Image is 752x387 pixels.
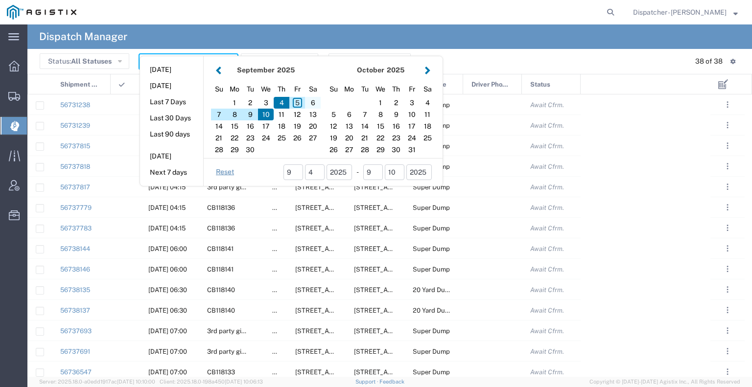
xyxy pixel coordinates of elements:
a: 56738137 [60,307,90,314]
span: Await Cfrm. [530,163,564,170]
span: 23626 Foresthill Rd, Foresthill, California, United States [354,286,451,294]
span: 20 Yard Dump Truck [413,307,473,314]
a: 56738135 [60,286,90,294]
span: false [272,307,287,314]
div: Thursday [274,82,289,97]
div: 6 [341,109,357,120]
span: Dispatcher - Cameron Bowman [633,7,727,18]
span: false [272,245,287,252]
span: Super Dump [413,348,450,355]
a: 56731239 [60,122,90,129]
div: 20 [305,120,321,132]
span: CB118133 [207,368,235,376]
input: dd [305,164,325,180]
div: 31 [404,144,420,156]
button: ... [721,139,734,153]
span: Copyright © [DATE]-[DATE] Agistix Inc., All Rights Reserved [589,378,740,386]
span: . . . [727,325,728,337]
div: 23 [242,132,258,144]
span: Await Cfrm. [530,327,564,335]
span: 2601 Hwy 49, Cool, California, 95614, United States [295,286,393,294]
span: 23626 Foresthill Rd, Foresthill, California, United States [354,307,451,314]
span: Await Cfrm. [530,142,564,150]
button: ... [721,324,734,338]
div: 4 [420,97,435,109]
input: dd [385,164,404,180]
div: 14 [211,120,227,132]
div: 21 [357,132,373,144]
h4: Dispatch Manager [39,24,127,49]
span: 5365 Clark Rd, Paradise, California, 95969, United States [295,327,446,335]
div: 10 [258,109,274,120]
div: 15 [227,120,242,132]
div: 22 [227,132,242,144]
span: Await Cfrm. [530,204,564,211]
span: Shipment No. [60,74,100,95]
span: Await Cfrm. [530,286,564,294]
span: . . . [727,366,728,378]
button: Last 7 Days [140,94,203,110]
span: CB118136 [207,204,235,211]
span: 20899 Antler Rd, Lakehead, California, United States [354,183,451,191]
span: 09/08/2025, 07:00 [148,327,187,335]
div: 26 [326,144,341,156]
span: All Statuses [71,57,112,65]
span: Super Dump [413,225,450,232]
div: 38 of 38 [695,56,723,67]
span: . . . [727,140,728,152]
button: ... [721,303,734,317]
div: Sunday [326,82,341,97]
span: 09/08/2025, 06:30 [148,307,187,314]
span: Super Dump [413,245,450,252]
div: 11 [420,109,435,120]
div: 19 [289,120,305,132]
span: [DATE] 10:10:00 [117,379,155,385]
span: 11501 Florin Rd, Sacramento, California, 95830, United States [295,245,446,252]
div: 2 [242,97,258,109]
button: Dispatcher - [PERSON_NAME] [633,6,738,18]
span: Client: 2025.18.0-198a450 [160,379,263,385]
span: CB118136 [207,225,235,232]
span: Await Cfrm. [530,245,564,252]
span: CB118141 [207,245,234,252]
div: 2 [388,97,404,109]
div: 29 [373,144,388,156]
button: Last 90 days [140,127,203,142]
div: 3 [258,97,274,109]
div: Saturday [420,82,435,97]
div: 5 [289,97,305,109]
div: 10 [404,109,420,120]
div: 23 [388,132,404,144]
input: yyyy [406,164,432,180]
div: 27 [341,144,357,156]
a: 56738144 [60,245,90,252]
span: . . . [727,99,728,111]
div: 16 [388,120,404,132]
div: 27 [305,132,321,144]
span: 2025 [387,66,404,74]
div: 5 [326,109,341,120]
span: 09/08/2025, 07:00 [148,348,187,355]
div: 9 [242,109,258,120]
span: 23626 Foresthill Rd, Foresthill, California, United States [354,245,451,252]
input: mm [283,164,303,180]
a: 56738146 [60,266,90,273]
span: Status [530,74,550,95]
div: Monday [341,82,357,97]
span: false [272,348,287,355]
a: Support [355,379,380,385]
div: 25 [274,132,289,144]
button: ... [721,201,734,214]
button: Advanced Search [329,53,411,69]
button: [DATE] [140,78,203,93]
span: Await Cfrm. [530,183,564,191]
a: 56737691 [60,348,90,355]
span: 5365 Clark Rd, Paradise, California, 95969, United States [295,348,446,355]
span: false [272,225,287,232]
span: Server: 2025.18.0-a0edd1917ac [39,379,155,385]
span: Await Cfrm. [530,368,564,376]
div: 28 [357,144,373,156]
div: 15 [373,120,388,132]
button: [DATE] [140,62,203,77]
div: 13 [341,120,357,132]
